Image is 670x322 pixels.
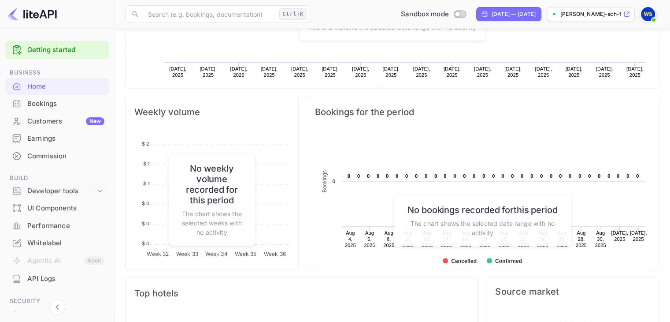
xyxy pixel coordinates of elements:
[5,217,109,234] a: Performance
[463,173,466,179] text: 0
[134,105,289,119] span: Weekly volume
[27,221,104,231] div: Performance
[451,258,477,264] text: Cancelled
[205,250,228,257] tspan: Week 34
[550,173,552,179] text: 0
[5,200,109,217] div: UI Components
[474,66,491,78] text: [DATE], 2025
[364,230,375,248] text: Aug 6, 2025
[535,66,552,78] text: [DATE], 2025
[27,238,104,248] div: Whitelabel
[607,173,610,179] text: 0
[641,7,655,21] img: Walden Schäfer
[501,173,504,179] text: 0
[49,299,65,315] button: Collapse navigation
[595,230,606,248] text: Aug 30, 2025
[598,173,600,179] text: 0
[5,148,109,165] div: Commission
[5,217,109,235] div: Performance
[142,221,149,227] tspan: $ 0
[530,173,533,179] text: 0
[596,66,613,78] text: [DATE], 2025
[386,88,408,94] text: Revenue
[403,205,562,215] h6: No bookings recorded for this period
[575,230,586,248] text: Aug 28, 2025
[5,270,109,287] a: API Logs
[434,173,437,179] text: 0
[5,113,109,130] div: CustomersNew
[492,173,495,179] text: 0
[279,8,307,20] div: Ctrl+K
[540,173,543,179] text: 0
[178,209,246,236] p: The chart shows the selected weeks with no activity
[27,45,104,55] a: Getting started
[588,173,591,179] text: 0
[176,250,198,257] tspan: Week 33
[453,173,456,179] text: 0
[565,66,582,78] text: [DATE], 2025
[169,66,186,78] text: [DATE], 2025
[332,179,335,184] text: 0
[5,68,109,78] span: Business
[178,163,246,205] h6: No weekly volume recorded for this period
[405,173,408,179] text: 0
[234,250,256,257] tspan: Week 35
[626,66,644,78] text: [DATE], 2025
[569,173,571,179] text: 0
[143,180,149,187] tspan: $ 1
[27,151,104,161] div: Commission
[367,173,370,179] text: 0
[629,230,647,242] text: [DATE], 2025
[5,113,109,129] a: CustomersNew
[636,173,639,179] text: 0
[504,66,522,78] text: [DATE], 2025
[142,200,149,206] tspan: $ 0
[397,9,469,19] div: Switch to Production mode
[511,173,514,179] text: 0
[611,230,628,242] text: [DATE], 2025
[357,173,360,179] text: 0
[444,66,461,78] text: [DATE], 2025
[5,95,109,112] div: Bookings
[5,270,109,288] div: API Logs
[27,99,104,109] div: Bookings
[383,230,394,248] text: Aug 8, 2025
[352,66,369,78] text: [DATE], 2025
[27,82,104,92] div: Home
[134,286,470,300] span: Top hotels
[482,173,485,179] text: 0
[396,173,398,179] text: 0
[142,240,149,247] tspan: $ 0
[5,183,109,199] div: Developer tools
[322,66,339,78] text: [DATE], 2025
[415,173,418,179] text: 0
[7,7,57,21] img: LiteAPI logo
[200,66,217,78] text: [DATE], 2025
[230,66,248,78] text: [DATE], 2025
[377,173,379,179] text: 0
[143,161,149,167] tspan: $ 1
[27,186,96,196] div: Developer tools
[401,9,449,19] span: Sandbox mode
[560,10,622,18] p: [PERSON_NAME]-sch-fer-n6amz.n...
[413,66,430,78] text: [DATE], 2025
[495,286,650,297] span: Source market
[617,173,619,179] text: 0
[5,148,109,164] a: Commission
[27,116,104,127] div: Customers
[5,95,109,112] a: Bookings
[143,5,276,23] input: Search (e.g. bookings, documentation)
[348,173,350,179] text: 0
[473,173,475,179] text: 0
[27,134,104,144] div: Earnings
[492,10,536,18] div: [DATE] — [DATE]
[261,66,278,78] text: [DATE], 2025
[559,173,562,179] text: 0
[5,78,109,94] a: Home
[5,296,109,306] span: Security
[5,235,109,251] a: Whitelabel
[291,66,308,78] text: [DATE], 2025
[444,173,446,179] text: 0
[5,130,109,146] a: Earnings
[5,78,109,95] div: Home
